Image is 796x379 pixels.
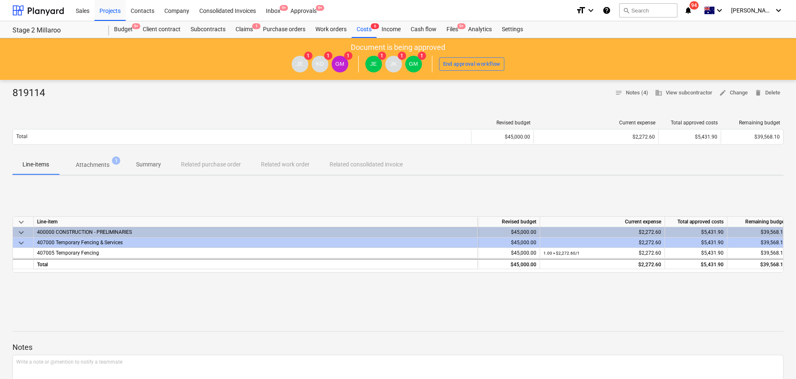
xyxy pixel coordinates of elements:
[463,21,497,38] a: Analytics
[310,21,352,38] a: Work orders
[478,259,540,269] div: $45,000.00
[714,5,724,15] i: keyboard_arrow_down
[701,250,724,256] span: $5,431.90
[619,3,677,17] button: Search
[405,56,422,72] div: Geoff Morley
[324,52,332,60] span: 1
[441,21,463,38] a: Files9+
[754,89,762,97] span: delete
[655,88,712,98] span: View subcontractor
[186,21,231,38] a: Subcontracts
[478,248,540,258] div: $45,000.00
[418,52,426,60] span: 1
[304,52,312,60] span: 1
[719,89,727,97] span: edit
[727,238,790,248] div: $39,568.10
[16,238,26,248] span: keyboard_arrow_down
[12,342,784,352] p: Notes
[37,227,474,237] div: 400000 CONSTRUCTION - PRELIMINARIES
[623,7,630,14] span: search
[665,238,727,248] div: $5,431.90
[292,56,308,72] div: Jason Escobar
[231,21,258,38] div: Claims
[537,134,655,140] div: $2,272.60
[727,227,790,238] div: $39,568.10
[478,217,540,227] div: Revised budget
[543,251,580,255] small: 1.00 × $2,272.60 / 1
[297,61,303,67] span: JE
[132,23,140,29] span: 9+
[37,250,99,256] span: 407005 Temporary Fencing
[457,23,466,29] span: 9+
[258,21,310,38] div: Purchase orders
[586,5,596,15] i: keyboard_arrow_down
[441,21,463,38] div: Files
[478,227,540,238] div: $45,000.00
[543,238,661,248] div: $2,272.60
[727,259,790,269] div: $39,568.10
[658,130,721,144] div: $5,431.90
[774,5,784,15] i: keyboard_arrow_down
[335,61,344,67] span: GM
[138,21,186,38] a: Client contract
[76,161,109,169] p: Attachments
[543,227,661,238] div: $2,272.60
[684,5,692,15] i: notifications
[16,217,26,227] span: keyboard_arrow_down
[576,5,586,15] i: format_size
[727,217,790,227] div: Remaining budget
[371,23,379,29] span: 6
[443,59,501,69] div: End approval workflow
[652,87,716,99] button: View subcontractor
[716,87,751,99] button: Change
[540,217,665,227] div: Current expense
[112,156,120,165] span: 1
[109,21,138,38] div: Budget
[543,248,661,258] div: $2,272.60
[16,228,26,238] span: keyboard_arrow_down
[439,57,505,71] button: End approval workflow
[109,21,138,38] a: Budget9+
[754,88,780,98] span: Delete
[475,120,531,126] div: Revised budget
[22,160,49,169] p: Line-items
[497,21,528,38] a: Settings
[754,134,780,140] span: $39,568.10
[603,5,611,15] i: Knowledge base
[724,120,780,126] div: Remaining budget
[12,87,52,100] div: 819114
[316,5,324,11] span: 9+
[751,87,784,99] button: Delete
[615,89,622,97] span: notes
[719,88,748,98] span: Change
[731,7,773,14] span: [PERSON_NAME]
[352,21,377,38] div: Costs
[665,217,727,227] div: Total approved costs
[231,21,258,38] a: Claims1
[662,120,718,126] div: Total approved costs
[377,21,406,38] a: Income
[390,61,397,67] span: JK
[537,120,655,126] div: Current expense
[252,23,260,29] span: 1
[398,52,406,60] span: 1
[280,5,288,11] span: 9+
[34,259,478,269] div: Total
[409,61,418,67] span: GM
[351,42,445,52] p: Document is being approved
[136,160,161,169] p: Summary
[16,133,27,140] p: Total
[34,217,478,227] div: Line-item
[689,1,699,10] span: 94
[754,339,796,379] div: Chat Widget
[478,238,540,248] div: $45,000.00
[406,21,441,38] a: Cash flow
[385,56,402,72] div: John Keane
[761,250,786,256] span: $39,568.10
